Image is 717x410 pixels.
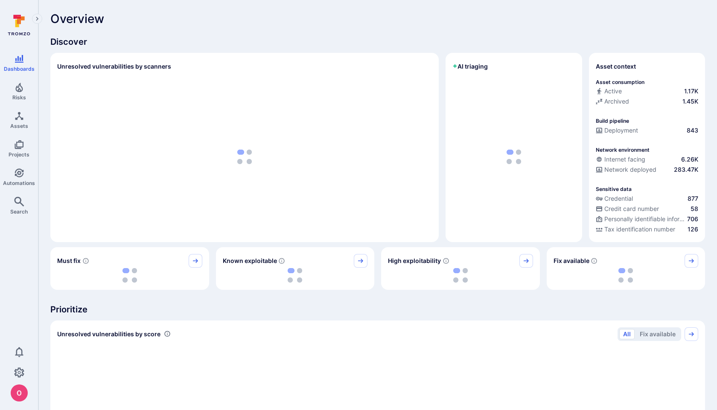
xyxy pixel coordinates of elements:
[223,257,277,265] span: Known exploitable
[596,215,698,223] a: Personally identifiable information (PII)706
[122,268,137,283] img: Loading...
[216,247,375,290] div: Known exploitable
[596,79,644,85] p: Asset consumption
[604,126,638,135] span: Deployment
[596,205,698,215] div: Evidence indicative of processing credit card numbers
[681,155,698,164] span: 6.26K
[237,150,252,164] img: Loading...
[604,97,629,106] span: Archived
[547,247,705,290] div: Fix available
[596,87,622,95] div: Active
[596,215,698,225] div: Evidence indicative of processing personally identifiable information
[3,180,35,186] span: Automations
[619,329,635,339] button: All
[10,123,28,129] span: Assets
[591,257,597,264] svg: Vulnerabilities with fix available
[381,247,540,290] div: High exploitability
[604,215,685,223] span: Personally identifiable information (PII)
[596,118,629,124] p: Build pipeline
[9,151,29,158] span: Projects
[596,165,656,174] div: Network deployed
[596,194,633,203] div: Credential
[554,257,589,265] span: Fix available
[596,155,645,164] div: Internet facing
[604,155,645,164] span: Internet facing
[604,87,622,95] span: Active
[596,97,629,106] div: Archived
[596,87,698,95] a: Active1.17K
[596,186,632,192] p: Sensitive data
[388,257,441,265] span: High exploitability
[50,247,209,290] div: Must fix
[687,126,698,135] span: 843
[596,126,698,136] div: Configured deployment pipeline
[596,215,685,223] div: Personally identifiable information (PII)
[34,15,40,23] i: Expand navigation menu
[452,78,575,235] div: loading spinner
[604,225,675,234] span: Tax identification number
[596,126,638,135] div: Deployment
[604,205,659,213] span: Credit card number
[596,155,698,165] div: Evidence that an asset is internet facing
[596,155,698,164] a: Internet facing6.26K
[596,165,698,174] a: Network deployed283.47K
[554,268,699,283] div: loading spinner
[596,165,698,176] div: Evidence that the asset is packaged and deployed somewhere
[11,384,28,401] div: oleg malkov
[388,268,533,283] div: loading spinner
[164,329,171,338] div: Number of vulnerabilities in status 'Open' 'Triaged' and 'In process' grouped by score
[691,205,698,213] span: 58
[596,225,698,234] a: Tax identification number126
[50,36,705,48] span: Discover
[604,165,656,174] span: Network deployed
[507,150,521,164] img: Loading...
[12,94,26,101] span: Risks
[57,330,160,338] span: Unresolved vulnerabilities by score
[596,97,698,106] a: Archived1.45K
[596,225,698,235] div: Evidence indicative of processing tax identification numbers
[443,257,449,264] svg: EPSS score ≥ 0.7
[57,78,432,235] div: loading spinner
[4,66,35,72] span: Dashboards
[278,257,285,264] svg: Confirmed exploitable by KEV
[57,62,171,71] h2: Unresolved vulnerabilities by scanners
[596,62,636,71] span: Asset context
[596,147,650,153] p: Network environment
[604,194,633,203] span: Credential
[596,126,698,135] a: Deployment843
[50,12,104,26] span: Overview
[11,384,28,401] img: ACg8ocJcCe-YbLxGm5tc0PuNRxmgP8aEm0RBXn6duO8aeMVK9zjHhw=s96-c
[596,205,698,213] a: Credit card number58
[50,303,705,315] span: Prioritize
[32,14,42,24] button: Expand navigation menu
[57,257,81,265] span: Must fix
[82,257,89,264] svg: Risk score >=40 , missed SLA
[684,87,698,95] span: 1.17K
[596,205,659,213] div: Credit card number
[636,329,679,339] button: Fix available
[674,165,698,174] span: 283.47K
[453,268,468,283] img: Loading...
[57,268,202,283] div: loading spinner
[688,194,698,203] span: 877
[596,97,698,107] div: Code repository is archived
[223,268,368,283] div: loading spinner
[452,62,488,71] h2: AI triaging
[10,208,28,215] span: Search
[288,268,302,283] img: Loading...
[596,225,675,234] div: Tax identification number
[688,225,698,234] span: 126
[682,97,698,106] span: 1.45K
[618,268,633,283] img: Loading...
[596,194,698,205] div: Evidence indicative of handling user or service credentials
[596,194,698,203] a: Credential877
[596,87,698,97] div: Commits seen in the last 180 days
[687,215,698,223] span: 706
